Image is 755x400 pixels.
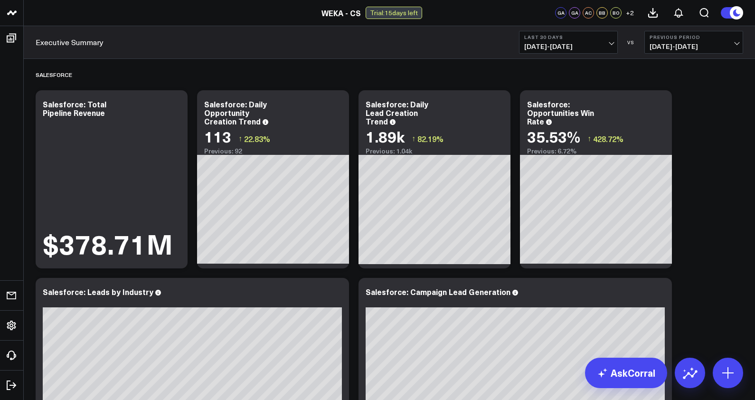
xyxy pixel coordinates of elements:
[626,10,634,16] span: + 2
[366,128,405,145] div: 1.89k
[610,7,622,19] div: BO
[624,7,635,19] button: +2
[36,64,72,86] div: Salesforce
[244,133,270,144] span: 22.83%
[238,133,242,145] span: ↑
[43,286,153,297] div: Salesforce: Leads by Industry
[524,43,613,50] span: [DATE] - [DATE]
[43,230,173,257] div: $378.71M
[650,34,738,40] b: Previous Period
[321,8,361,18] a: WEKA - CS
[524,34,613,40] b: Last 30 Days
[569,7,580,19] div: GA
[366,286,510,297] div: Salesforce: Campaign Lead Generation
[623,39,640,45] div: VS
[527,147,665,155] div: Previous: 6.72%
[527,99,594,126] div: Salesforce: Opportunities Win Rate
[587,133,591,145] span: ↑
[650,43,738,50] span: [DATE] - [DATE]
[204,128,231,145] div: 113
[366,147,503,155] div: Previous: 1.04k
[417,133,444,144] span: 82.19%
[366,7,422,19] div: Trial: 15 days left
[644,31,743,54] button: Previous Period[DATE]-[DATE]
[593,133,623,144] span: 428.72%
[36,37,104,48] a: Executive Summary
[555,7,566,19] div: GA
[43,99,106,118] div: Salesforce: Total Pipeline Revenue
[366,99,428,126] div: Salesforce: Daily Lead Creation Trend
[204,99,267,126] div: Salesforce: Daily Opportunity Creation Trend
[527,128,580,145] div: 35.53%
[412,133,415,145] span: ↑
[204,147,342,155] div: Previous: 92
[583,7,594,19] div: AC
[585,358,667,388] a: AskCorral
[519,31,618,54] button: Last 30 Days[DATE]-[DATE]
[596,7,608,19] div: BB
